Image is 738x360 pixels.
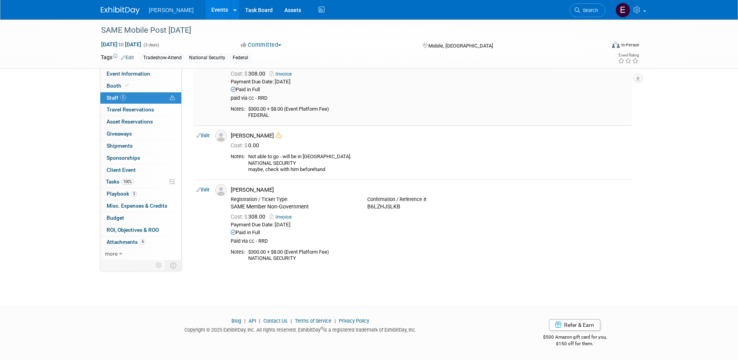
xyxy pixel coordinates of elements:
[230,54,251,62] div: Federal
[367,196,492,203] div: Confirmation / Reference #:
[101,53,134,62] td: Tags
[231,86,629,93] div: Paid in Full
[170,95,175,102] span: Potential Scheduling Conflict -- at least one attendee is tagged in another overlapping event.
[107,106,154,113] span: Travel Reservations
[131,191,137,197] span: 3
[121,179,134,185] span: 100%
[215,184,227,196] img: Associate-Profile-5.png
[549,319,600,331] a: Refer & Earn
[107,71,150,77] span: Event Information
[105,251,117,257] span: more
[231,154,245,160] div: Notes:
[98,23,594,37] div: SAME Mobile Post [DATE]
[101,7,140,14] img: ExhibitDay
[263,318,287,324] a: Contact Us
[231,142,262,148] span: 0.00
[231,71,248,77] span: Cost: $
[100,200,181,212] a: Misc. Expenses & Credits
[559,41,640,52] div: Event Format
[100,176,181,188] a: Tasks100%
[615,3,630,18] img: Emy Volk
[149,7,194,13] span: [PERSON_NAME]
[107,203,167,209] span: Misc. Expenses & Credits
[248,106,629,119] div: $300.00 + $8.00 (Event Platform Fee) FEDERAL
[231,79,629,85] div: Payment Due Date: [DATE]
[321,326,323,330] sup: ®
[238,41,284,49] button: Committed
[152,260,166,270] td: Personalize Event Tab Strip
[100,212,181,224] a: Budget
[231,238,629,245] div: Paid via cc - RRD
[106,178,134,185] span: Tasks
[621,42,639,48] div: In-Person
[100,104,181,116] a: Travel Reservations
[275,132,281,138] i: Double-book Warning!
[107,118,153,125] span: Asset Reservations
[295,318,331,324] a: Terms of Service
[141,54,184,62] div: Tradeshow-Attend
[120,95,126,101] span: 5
[100,68,181,80] a: Event Information
[231,106,245,112] div: Notes:
[231,222,629,228] div: Payment Due Date: [DATE]
[512,341,638,347] div: $150 off for them.
[249,318,256,324] a: API
[165,260,181,270] td: Toggle Event Tabs
[612,42,620,48] img: Format-Inperson.png
[107,83,130,89] span: Booth
[231,249,245,255] div: Notes:
[231,196,356,203] div: Registration / Ticket Type:
[107,131,132,137] span: Giveaways
[289,318,294,324] span: |
[231,229,629,236] div: Paid in Full
[107,215,124,221] span: Budget
[215,130,227,142] img: Associate-Profile-5.png
[618,53,639,57] div: Event Rating
[196,133,209,138] a: Edit
[100,128,181,140] a: Giveaways
[107,143,133,149] span: Shipments
[580,7,598,13] span: Search
[242,318,247,324] span: |
[125,83,129,88] i: Booth reservation complete
[428,43,493,49] span: Mobile, [GEOGRAPHIC_DATA]
[257,318,262,324] span: |
[270,71,295,77] a: Invoice
[339,318,369,324] a: Privacy Policy
[100,188,181,200] a: Playbook3
[231,186,629,194] div: [PERSON_NAME]
[100,248,181,260] a: more
[100,152,181,164] a: Sponsorships
[107,227,159,233] span: ROI, Objectives & ROO
[107,167,136,173] span: Client Event
[107,155,140,161] span: Sponsorships
[196,187,209,192] a: Edit
[231,203,356,210] div: SAME Member Non-Government
[143,42,159,48] span: (3 days)
[231,214,268,220] span: 308.00
[231,95,629,102] div: paid via cc - RRD
[248,249,629,262] div: $300.00 + $8.00 (Event Platform Fee) NATIONAL SECURITY
[270,214,295,220] a: Invoice
[140,239,145,245] span: 4
[248,154,629,173] div: Not able to go - will be in [GEOGRAPHIC_DATA]. NATIONAL SECURITY maybe, check with him beforehand
[117,41,125,48] span: to
[107,239,145,245] span: Attachments
[231,132,629,139] div: [PERSON_NAME]
[231,318,241,324] a: Blog
[100,224,181,236] a: ROI, Objectives & ROO
[100,116,181,128] a: Asset Reservations
[333,318,338,324] span: |
[107,191,137,197] span: Playbook
[570,4,605,17] a: Search
[231,214,248,220] span: Cost: $
[231,142,248,148] span: Cost: $
[107,95,126,101] span: Staff
[512,329,638,347] div: $500 Amazon gift card for you,
[100,80,181,92] a: Booth
[100,92,181,104] a: Staff5
[121,55,134,60] a: Edit
[367,203,492,210] div: B6LZHJSLKB
[100,236,181,248] a: Attachments4
[231,71,268,77] span: 308.00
